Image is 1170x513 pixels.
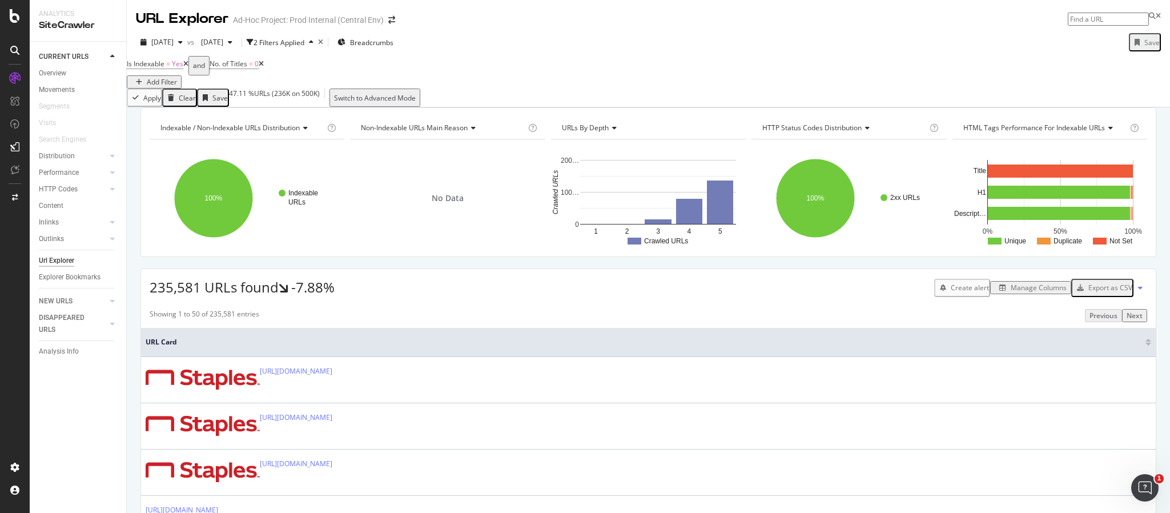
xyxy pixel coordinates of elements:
a: Performance [39,167,107,179]
span: HTTP Status Codes Distribution [762,123,862,133]
text: 2xx URLs [890,194,920,202]
text: Crawled URLs [552,170,560,214]
a: NEW URLS [39,295,107,307]
button: Create alert [934,279,990,297]
img: main image [146,370,260,390]
span: = [249,59,253,69]
text: 100% [205,195,223,203]
text: H1 [977,189,986,197]
div: Next [1127,311,1143,320]
button: Save [1129,33,1161,51]
button: and [188,56,210,75]
button: Manage Columns [990,281,1071,294]
text: 5 [718,227,722,235]
text: Indexable [288,190,318,198]
div: Content [39,200,63,212]
a: CURRENT URLS [39,51,107,63]
span: Breadcrumbs [350,38,393,47]
text: URLs [288,199,305,207]
span: No. of Titles [210,59,247,69]
svg: A chart. [150,149,344,248]
span: 0 [255,59,259,69]
button: Clear [162,89,197,107]
span: vs [187,37,196,47]
div: Url Explorer [39,255,74,267]
text: 3 [656,227,660,235]
div: Clear [179,93,196,103]
div: Overview [39,67,66,79]
text: 100% [1124,227,1142,235]
a: Inlinks [39,217,107,229]
button: [DATE] [136,33,187,51]
div: and [193,58,205,74]
a: Segments [39,101,81,113]
button: Apply [127,89,162,107]
div: Create alert [951,283,989,292]
span: Non-Indexable URLs Main Reason [361,123,468,133]
a: Overview [39,67,118,79]
div: NEW URLS [39,295,73,307]
text: 2 [625,227,629,235]
div: Visits [39,117,56,129]
a: DISAPPEARED URLS [39,312,107,336]
div: Switch to Advanced Mode [334,93,416,103]
span: No Data [432,193,464,204]
span: = [166,59,170,69]
span: Is Indexable [127,59,164,69]
text: 0% [982,227,992,235]
img: main image [146,462,260,482]
div: arrow-right-arrow-left [388,16,395,24]
div: Analysis Info [39,346,79,358]
div: DISAPPEARED URLS [39,312,97,336]
text: 50% [1054,227,1067,235]
h4: Non-Indexable URLs Main Reason [359,119,525,137]
a: Movements [39,84,118,96]
a: Outlinks [39,233,107,245]
svg: A chart. [551,149,746,248]
div: Manage Columns [1011,283,1067,292]
text: 100% [807,195,825,203]
span: URLs by Depth [562,123,609,133]
text: 100… [561,189,579,197]
button: Next [1122,309,1147,322]
text: Not Set [1109,238,1133,246]
span: HTML Tags Performance for Indexable URLs [963,123,1105,133]
a: Visits [39,117,67,129]
span: Indexable / Non-Indexable URLs distribution [160,123,300,133]
div: Apply [143,93,161,103]
h4: URLs by Depth [560,119,735,137]
button: Breadcrumbs [333,33,398,51]
button: Export as CSV [1071,279,1133,297]
div: Analytics [39,9,117,19]
a: [URL][DOMAIN_NAME] [260,366,332,376]
div: Segments [39,101,70,113]
div: Showing 1 to 50 of 235,581 entries [150,309,259,322]
span: URL Card [146,337,1143,347]
button: Previous [1085,309,1122,322]
text: 1 [594,227,598,235]
div: 2 Filters Applied [254,38,304,47]
button: Switch to Advanced Mode [329,89,420,107]
div: HTTP Codes [39,183,78,195]
div: 47.11 % URLs ( 236K on 500K ) [229,89,320,107]
button: [DATE] [196,33,237,51]
div: Search Engines [39,134,86,146]
a: Analysis Info [39,346,118,358]
iframe: Intercom live chat [1131,474,1159,502]
text: Crawled URLs [644,238,688,246]
text: Descript… [954,210,986,218]
text: 200… [561,157,579,165]
div: Outlinks [39,233,64,245]
div: A chart. [751,149,946,248]
div: Add Filter [147,77,177,87]
h4: HTML Tags Performance for Indexable URLs [961,119,1128,137]
button: Add Filter [127,75,182,89]
div: Ad-Hoc Project: Prod Internal (Central Env) [233,14,384,26]
div: URL Explorer [136,9,228,29]
div: Save [1144,38,1160,47]
svg: A chart. [952,149,1147,248]
a: Content [39,200,118,212]
a: Url Explorer [39,255,118,267]
div: Export as CSV [1088,283,1132,292]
